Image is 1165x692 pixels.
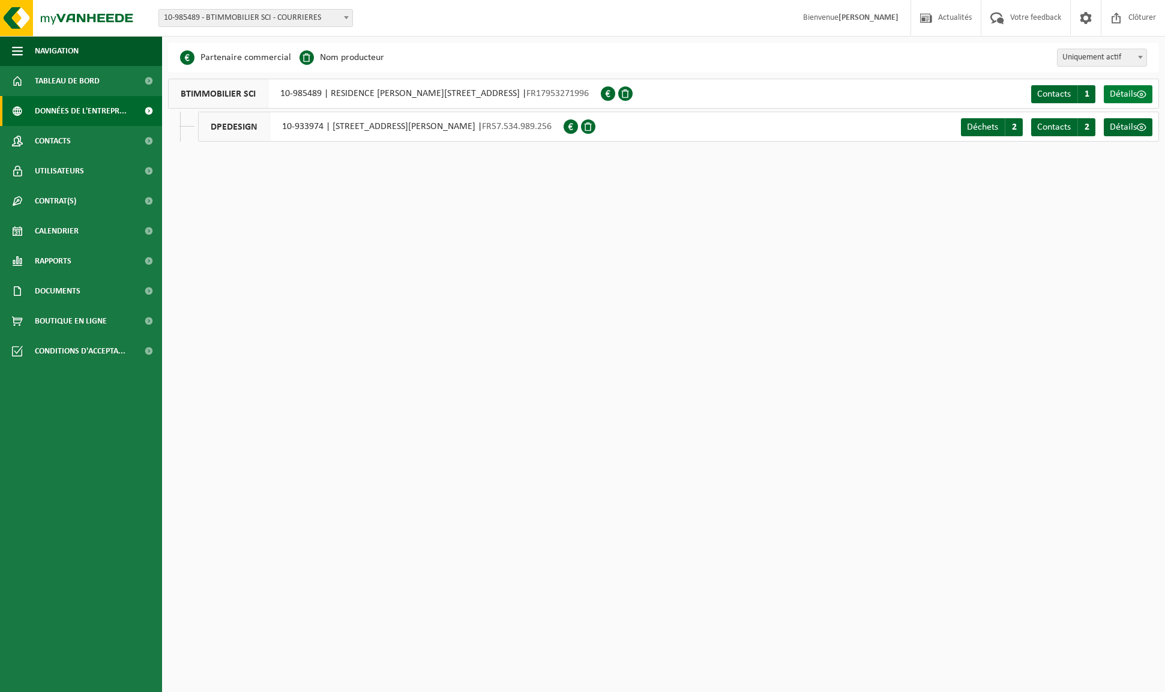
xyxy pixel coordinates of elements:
span: Uniquement actif [1058,49,1146,66]
span: Rapports [35,246,71,276]
span: Détails [1110,89,1137,99]
span: Calendrier [35,216,79,246]
li: Nom producteur [300,49,384,67]
span: 10-985489 - BTIMMOBILIER SCI - COURRIERES [158,9,353,27]
a: Contacts 1 [1031,85,1095,103]
span: 2 [1077,118,1095,136]
span: FR17953271996 [526,89,589,98]
span: 10-985489 - BTIMMOBILIER SCI - COURRIERES [159,10,352,26]
span: 1 [1077,85,1095,103]
span: Données de l'entrepr... [35,96,127,126]
span: Documents [35,276,80,306]
span: Déchets [967,122,998,132]
span: DPEDESIGN [199,112,270,141]
span: Contacts [1037,89,1071,99]
li: Partenaire commercial [180,49,291,67]
span: Navigation [35,36,79,66]
div: 10-985489 | RESIDENCE [PERSON_NAME][STREET_ADDRESS] | [168,79,601,109]
span: Conditions d'accepta... [35,336,125,366]
span: BTIMMOBILIER SCI [169,79,268,108]
span: Contacts [35,126,71,156]
strong: [PERSON_NAME] [838,13,899,22]
a: Déchets 2 [961,118,1023,136]
span: Uniquement actif [1057,49,1147,67]
span: Détails [1110,122,1137,132]
span: Tableau de bord [35,66,100,96]
span: FR57.534.989.256 [482,122,552,131]
a: Détails [1104,85,1152,103]
span: Utilisateurs [35,156,84,186]
span: 2 [1005,118,1023,136]
a: Détails [1104,118,1152,136]
span: Boutique en ligne [35,306,107,336]
a: Contacts 2 [1031,118,1095,136]
div: 10-933974 | [STREET_ADDRESS][PERSON_NAME] | [198,112,564,142]
span: Contacts [1037,122,1071,132]
span: Contrat(s) [35,186,76,216]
